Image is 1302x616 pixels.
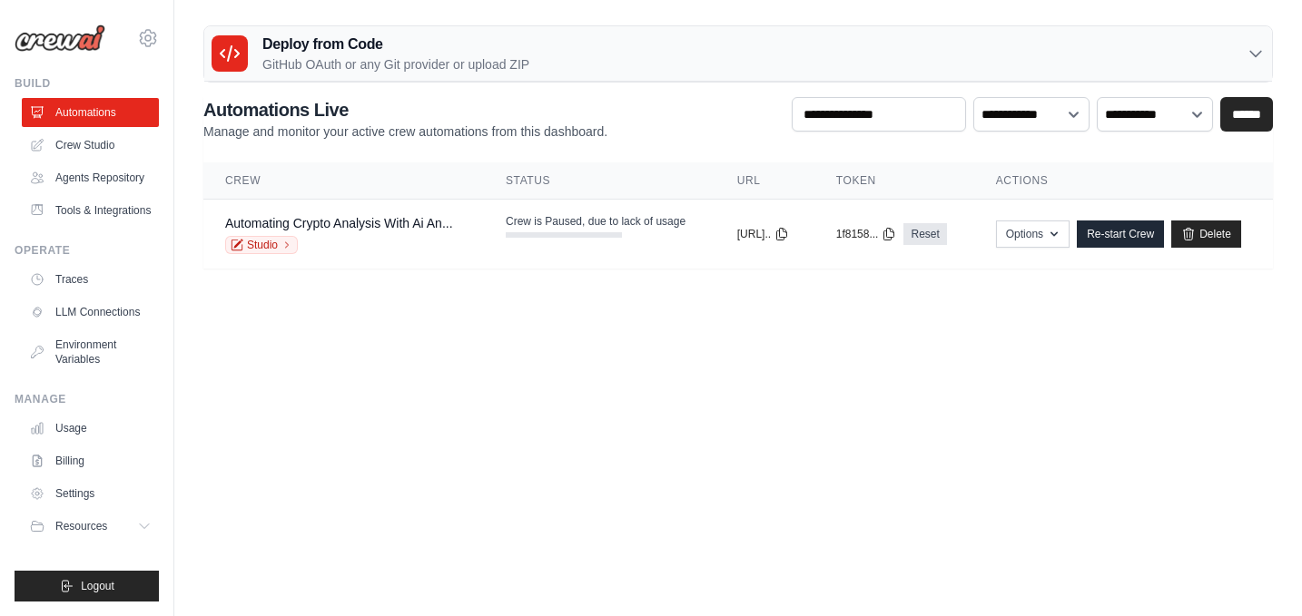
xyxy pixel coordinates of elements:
[22,265,159,294] a: Traces
[814,162,974,200] th: Token
[903,223,946,245] a: Reset
[15,76,159,91] div: Build
[81,579,114,593] span: Logout
[974,162,1273,200] th: Actions
[22,98,159,127] a: Automations
[22,479,159,508] a: Settings
[225,216,453,230] a: Automating Crypto Analysis With Ai An...
[203,97,607,122] h2: Automations Live
[22,298,159,327] a: LLM Connections
[22,512,159,541] button: Resources
[22,330,159,374] a: Environment Variables
[225,236,298,254] a: Studio
[15,392,159,406] div: Manage
[203,162,484,200] th: Crew
[996,220,1070,248] button: Options
[15,24,105,52] img: Logo
[715,162,814,200] th: URL
[22,131,159,160] a: Crew Studio
[262,34,529,55] h3: Deploy from Code
[22,414,159,443] a: Usage
[55,519,107,533] span: Resources
[22,446,159,475] a: Billing
[1171,220,1241,248] a: Delete
[836,227,897,241] button: 1f8158...
[22,196,159,225] a: Tools & Integrations
[15,571,159,601] button: Logout
[262,55,529,73] p: GitHub OAuth or any Git provider or upload ZIP
[203,122,607,141] p: Manage and monitor your active crew automations from this dashboard.
[1077,220,1164,248] a: Re-start Crew
[22,163,159,192] a: Agents Repository
[506,214,686,229] span: Crew is Paused, due to lack of usage
[15,243,159,258] div: Operate
[484,162,715,200] th: Status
